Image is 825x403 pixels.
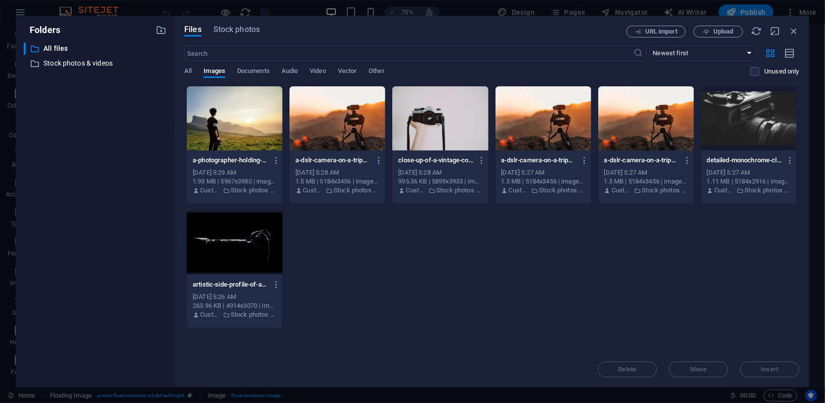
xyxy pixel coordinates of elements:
div: 263.96 KB | 4914x3070 | image/jpeg [193,301,277,310]
p: a-dslr-camera-on-a-tripod-capturing-a-picturesque-sunset-over-rocky-mountains-in-[GEOGRAPHIC_DATA... [295,156,371,165]
p: Customer [714,186,735,195]
p: a-dslr-camera-on-a-tripod-capturing-a-picturesque-sunset-over-rocky-mountains-in-panama-PsMOqDYoe... [501,156,577,165]
span: Vector [338,65,357,79]
div: 1.5 MB | 5184x3456 | image/jpeg [604,177,688,186]
p: Customer [509,186,529,195]
div: [DATE] 5:28 AM [295,168,379,177]
p: Stock photos & videos [436,186,482,195]
input: Search [184,45,633,61]
div: [DATE] 5:27 AM [501,168,585,177]
p: Customer [200,310,220,319]
p: detailed-monochrome-close-up-of-a-vintage-camera-lens-highlighting-aperture-settings-and-classic-... [707,156,782,165]
p: a-photographer-holding-a-camera-gazing-at-a-stunning-mountain-sunset-capturing-the-essence-of-nat... [193,156,268,165]
p: Stock photos & videos [231,186,277,195]
p: a-dslr-camera-on-a-tripod-capturing-a-picturesque-sunset-over-rocky-mountains-in-panama-hUBjCJ6ZV... [604,156,679,165]
span: Stock photos [213,24,260,36]
p: Folders [24,24,60,37]
div: 1.5 MB | 5184x3456 | image/jpeg [501,177,585,186]
p: Stock photos & videos [539,186,585,195]
p: Stock photos & videos [333,186,379,195]
div: [DATE] 5:26 AM [193,293,277,301]
div: By: Customer | Folder: Stock photos & videos [501,186,585,195]
i: Close [788,26,799,37]
div: [DATE] 5:28 AM [398,168,482,177]
p: Stock photos & videos [745,186,791,195]
div: 995.56 KB | 5899x3933 | image/jpeg [398,177,482,186]
span: Video [310,65,326,79]
span: Other [369,65,384,79]
span: Audio [282,65,298,79]
p: Stock photos & videos [43,58,148,69]
p: close-up-of-a-vintage-cosina-camera-held-in-a-hand-against-a-neutral-background-9V-p4DvunP4CeXjV-... [398,156,473,165]
button: URL import [626,26,686,37]
p: Customer [303,186,323,195]
p: artistic-side-profile-of-a-dslr-camera-with-lens-in-dark-setting-2Tx8bmiXLhQQLHHDLi90UA.jpeg [193,280,268,289]
span: Images [204,65,225,79]
div: 1.5 MB | 5184x3456 | image/jpeg [295,177,379,186]
span: Upload [713,29,734,35]
span: URL import [645,29,677,35]
span: All [184,65,192,79]
span: Documents [237,65,270,79]
p: All files [43,43,148,54]
i: Minimize [770,26,781,37]
i: Reload [751,26,762,37]
div: [DATE] 5:29 AM [193,168,277,177]
div: 1.11 MB | 5184x2916 | image/jpeg [707,177,791,186]
p: Displays only files that are not in use on the website. Files added during this session can still... [764,67,799,76]
div: By: Customer | Folder: Stock photos & videos [707,186,791,195]
p: Customer [406,186,426,195]
p: Customer [200,186,220,195]
p: Stock photos & videos [231,310,277,319]
div: [DATE] 5:27 AM [604,168,688,177]
span: Files [184,24,202,36]
p: Customer [612,186,632,195]
div: 1.93 MB | 5967x3980 | image/jpeg [193,177,277,186]
button: Upload [694,26,743,37]
div: By: Customer | Folder: Stock photos & videos [604,186,688,195]
div: ​ [24,42,26,55]
div: [DATE] 5:27 AM [707,168,791,177]
p: Stock photos & videos [642,186,688,195]
i: Create new folder [156,25,166,36]
div: Stock photos & videos [24,57,166,70]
